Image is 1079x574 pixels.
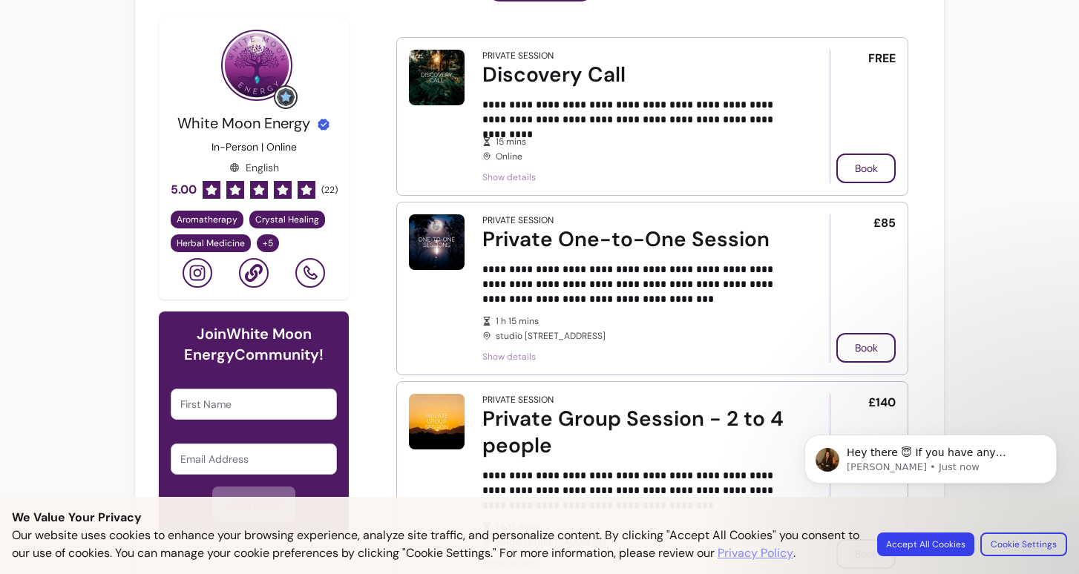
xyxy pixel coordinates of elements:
[409,394,465,449] img: Private Group Session - 2 to 4 people
[409,214,465,270] img: Private One-to-One Session
[482,136,788,162] div: Online
[482,394,554,406] div: Private Session
[868,394,896,412] span: £140
[177,113,310,133] span: White Moon Energy
[482,315,788,342] div: studio [STREET_ADDRESS]
[482,171,788,183] span: Show details
[482,214,554,226] div: Private Session
[177,237,245,249] span: Herbal Medicine
[180,397,328,412] input: First Name
[171,181,197,199] span: 5.00
[177,214,237,225] span: Aromatherapy
[482,406,788,459] div: Private Group Session - 2 to 4 people
[496,136,788,148] span: 15 mins
[180,452,328,466] input: Email Address
[482,226,788,253] div: Private One-to-One Session
[277,88,295,106] img: Grow
[255,214,319,225] span: Crystal Healing
[211,139,297,154] p: In-Person | Online
[229,160,279,175] div: English
[12,509,1067,527] p: We Value Your Privacy
[482,62,788,88] div: Discovery Call
[873,214,896,232] span: £85
[221,30,292,101] img: Provider image
[836,333,896,363] button: Book
[321,184,338,196] span: ( 22 )
[482,50,554,62] div: Private Session
[171,323,338,365] h6: Join White Moon Energy Community!
[409,50,465,105] img: Discovery Call
[260,237,276,249] span: + 5
[482,351,788,363] span: Show details
[12,527,859,562] p: Our website uses cookies to enhance your browsing experience, analyze site traffic, and personali...
[836,154,896,183] button: Book
[496,315,788,327] span: 1 h 15 mins
[718,544,793,562] a: Privacy Policy
[782,403,1079,567] iframe: Intercom notifications message
[868,50,896,67] span: FREE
